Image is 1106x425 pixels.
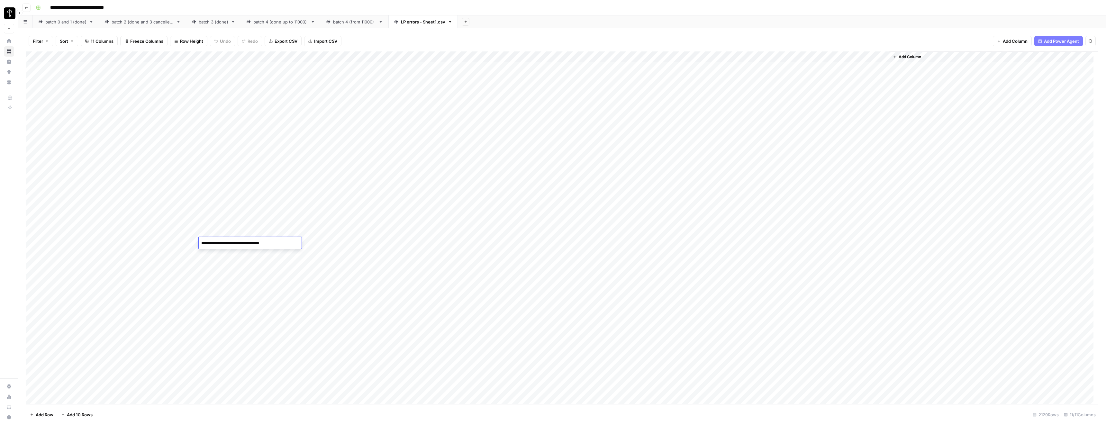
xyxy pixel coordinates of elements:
button: Import CSV [304,36,341,46]
span: Filter [33,38,43,44]
span: Add Column [899,54,921,60]
a: Opportunities [4,67,14,77]
button: Help + Support [4,412,14,422]
button: Freeze Columns [120,36,168,46]
span: Add Power Agent [1044,38,1079,44]
div: batch 0 and 1 (done) [45,19,86,25]
button: Row Height [170,36,207,46]
span: Freeze Columns [130,38,163,44]
span: Add 10 Rows [67,411,93,418]
button: Filter [29,36,53,46]
div: batch 4 (done up to 11000) [253,19,308,25]
button: Undo [210,36,235,46]
div: 11/11 Columns [1061,410,1098,420]
a: batch 4 (from 11000) [321,15,388,28]
a: Home [4,36,14,46]
span: Redo [248,38,258,44]
div: batch 2 (done and 3 cancelled) [112,19,174,25]
a: batch 2 (done and 3 cancelled) [99,15,186,28]
span: Add Column [1003,38,1028,44]
a: LP errors - Sheet1.csv [388,15,458,28]
a: batch 4 (done up to 11000) [241,15,321,28]
button: Sort [56,36,78,46]
button: Add 10 Rows [57,410,96,420]
button: Add Row [26,410,57,420]
button: 11 Columns [81,36,118,46]
a: batch 0 and 1 (done) [33,15,99,28]
span: Add Row [36,411,53,418]
span: Sort [60,38,68,44]
a: Your Data [4,77,14,87]
span: Export CSV [275,38,297,44]
a: batch 3 (done) [186,15,241,28]
a: Browse [4,46,14,57]
button: Add Column [890,53,924,61]
div: LP errors - Sheet1.csv [401,19,445,25]
a: Settings [4,381,14,392]
div: batch 4 (from 11000) [333,19,376,25]
button: Export CSV [265,36,302,46]
span: Undo [220,38,231,44]
button: Redo [238,36,262,46]
span: Row Height [180,38,203,44]
div: batch 3 (done) [199,19,228,25]
button: Add Power Agent [1034,36,1083,46]
a: Learning Hub [4,402,14,412]
span: Import CSV [314,38,337,44]
span: 11 Columns [91,38,113,44]
a: Insights [4,57,14,67]
img: LP Production Workloads Logo [4,7,15,19]
div: 2129 Rows [1030,410,1061,420]
button: Workspace: LP Production Workloads [4,5,14,21]
a: Usage [4,392,14,402]
button: Add Column [993,36,1032,46]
